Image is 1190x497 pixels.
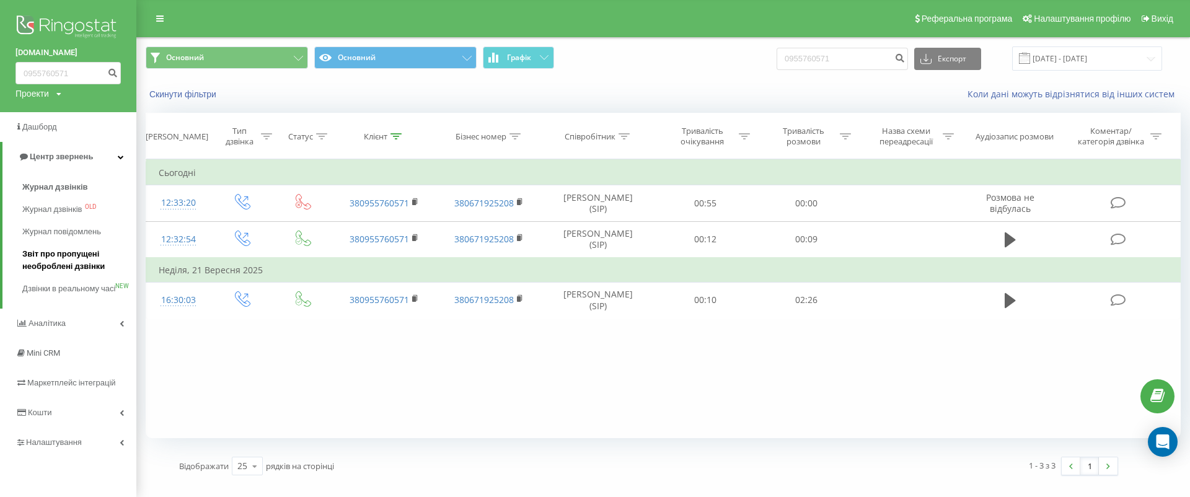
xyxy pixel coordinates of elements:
div: Open Intercom Messenger [1148,427,1178,457]
div: Клієнт [364,131,387,142]
span: Mini CRM [27,348,60,358]
a: Журнал повідомлень [22,221,136,243]
span: Дашборд [22,122,57,131]
td: [PERSON_NAME] (SIP) [542,185,654,221]
td: 00:00 [756,185,857,221]
span: Реферальна програма [922,14,1013,24]
span: Графік [507,53,531,62]
div: 12:32:54 [159,227,198,252]
a: Центр звернень [2,142,136,172]
div: Проекти [15,87,49,100]
a: Звіт про пропущені необроблені дзвінки [22,243,136,278]
div: Статус [288,131,313,142]
span: Відображати [179,460,229,472]
div: 16:30:03 [159,288,198,312]
span: Аналiтика [29,319,66,328]
button: Графік [483,46,554,69]
td: 00:12 [655,221,756,258]
td: Сьогодні [146,161,1181,185]
span: Журнал дзвінків [22,181,88,193]
a: 380671925208 [454,197,514,209]
span: Маркетплейс інтеграцій [27,378,116,387]
td: 00:09 [756,221,857,258]
a: Коли дані можуть відрізнятися вiд інших систем [967,88,1181,100]
span: рядків на сторінці [266,460,334,472]
span: Звіт про пропущені необроблені дзвінки [22,248,130,273]
div: Тривалість розмови [770,126,837,147]
button: Скинути фільтри [146,89,223,100]
a: [DOMAIN_NAME] [15,46,121,59]
div: Коментар/категорія дзвінка [1075,126,1147,147]
button: Експорт [914,48,981,70]
a: Журнал дзвінків [22,176,136,198]
div: Бізнес номер [456,131,506,142]
span: Налаштування профілю [1034,14,1130,24]
td: [PERSON_NAME] (SIP) [542,221,654,258]
td: [PERSON_NAME] (SIP) [542,282,654,318]
a: Дзвінки в реальному часіNEW [22,278,136,300]
div: Назва схеми переадресації [873,126,940,147]
td: 00:10 [655,282,756,318]
a: 380671925208 [454,294,514,306]
span: Вихід [1152,14,1173,24]
div: 1 - 3 з 3 [1029,459,1056,472]
div: [PERSON_NAME] [146,131,208,142]
span: Розмова не відбулась [986,191,1034,214]
div: Співробітник [565,131,615,142]
span: Налаштування [26,438,82,447]
input: Пошук за номером [777,48,908,70]
td: 02:26 [756,282,857,318]
img: Ringostat logo [15,12,121,43]
a: 380955760571 [350,197,409,209]
div: Тривалість очікування [669,126,736,147]
a: 1 [1080,457,1099,475]
span: Журнал дзвінків [22,203,82,216]
td: Неділя, 21 Вересня 2025 [146,258,1181,283]
td: 00:55 [655,185,756,221]
input: Пошук за номером [15,62,121,84]
span: Кошти [28,408,51,417]
a: 380955760571 [350,294,409,306]
a: 380955760571 [350,233,409,245]
a: Журнал дзвінківOLD [22,198,136,221]
div: 12:33:20 [159,191,198,215]
div: Аудіозапис розмови [976,131,1054,142]
button: Основний [146,46,308,69]
span: Основний [166,53,204,63]
button: Основний [314,46,477,69]
span: Дзвінки в реальному часі [22,283,115,295]
div: Тип дзвінка [222,126,258,147]
div: 25 [237,460,247,472]
a: 380671925208 [454,233,514,245]
span: Центр звернень [30,152,93,161]
span: Журнал повідомлень [22,226,101,238]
